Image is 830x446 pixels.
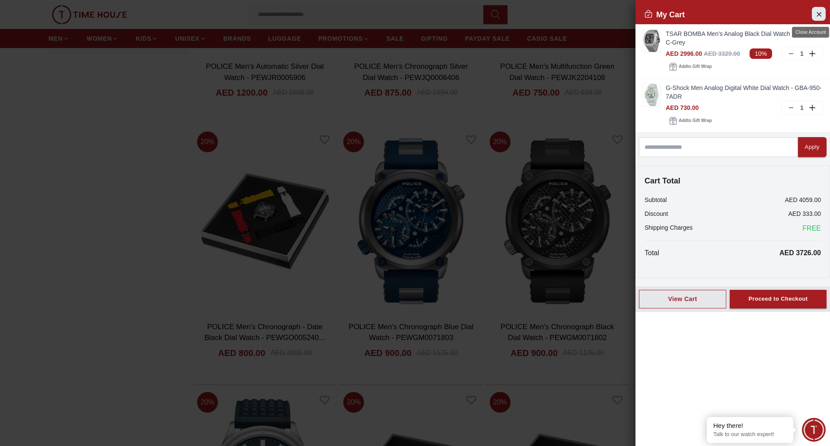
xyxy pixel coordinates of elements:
[666,115,715,127] button: Addto Gift Wrap
[750,48,772,59] span: 10%
[666,83,823,101] a: G-Shock Men Analog Digital White Dial Watch - GBA-950-7ADR
[748,294,808,304] div: Proceed to Checkout
[679,62,712,71] span: Add to Gift Wrap
[643,30,660,52] img: ...
[645,248,659,258] p: Total
[666,50,702,57] span: AED 2996.00
[798,137,827,157] button: Apply
[713,431,787,438] p: Talk to our watch expert!
[666,104,699,111] span: AED 730.00
[646,295,719,303] div: View Cart
[792,27,829,38] div: Close Account
[812,7,826,21] button: Close Account
[805,142,820,152] div: Apply
[679,116,712,125] span: Add to Gift Wrap
[788,209,821,218] p: AED 333.00
[802,418,826,442] div: Chat Widget
[713,421,787,430] div: Hey there!
[643,84,660,106] img: ...
[779,248,821,258] p: AED 3726.00
[802,223,821,234] span: FREE
[644,9,685,21] h2: My Cart
[798,103,805,112] p: 1
[730,290,827,308] button: Proceed to Checkout
[645,209,668,218] p: Discount
[666,61,715,73] button: Addto Gift Wrap
[704,50,740,57] span: AED 3329.00
[645,196,667,204] p: Subtotal
[639,290,726,308] button: View Cart
[798,49,805,58] p: 1
[785,196,821,204] p: AED 4059.00
[645,175,821,187] h4: Cart Total
[645,223,693,234] p: Shipping Charges
[666,29,823,47] a: TSAR BOMBA Men's Analog Black Dial Watch - TB8214 C-Grey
